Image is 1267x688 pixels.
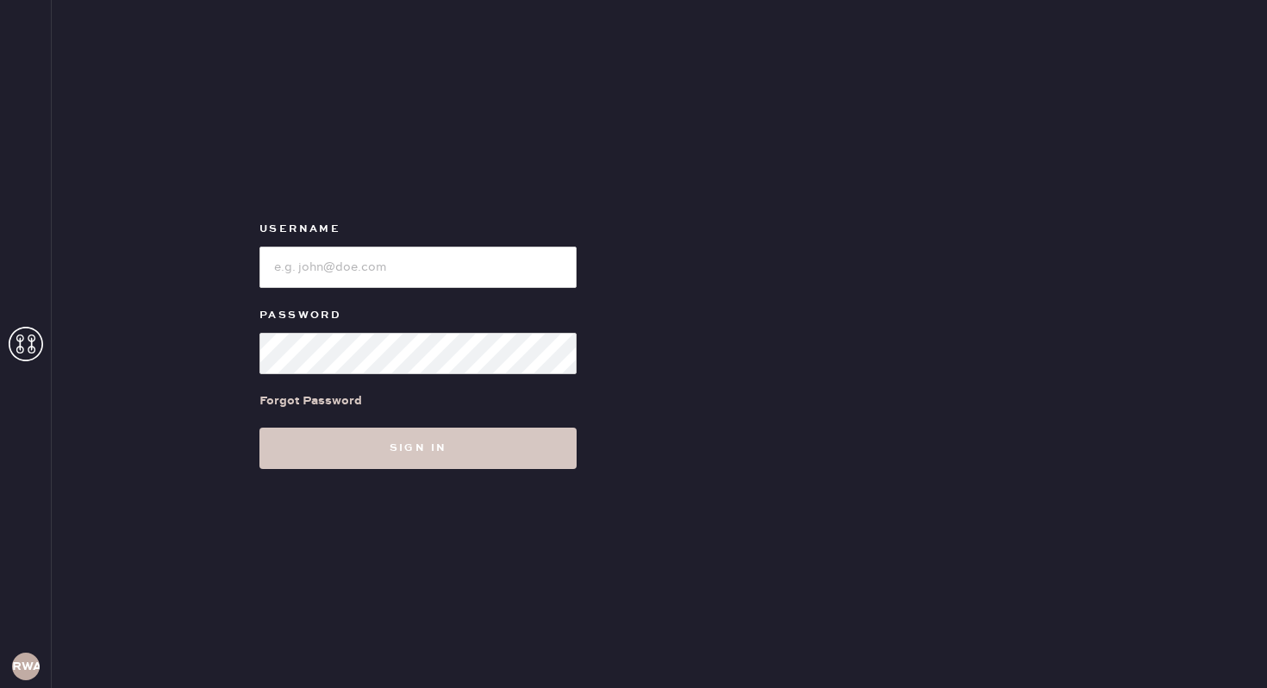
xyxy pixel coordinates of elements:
a: Forgot Password [259,374,362,428]
div: Forgot Password [259,391,362,410]
label: Password [259,305,577,326]
label: Username [259,219,577,240]
button: Sign in [259,428,577,469]
input: e.g. john@doe.com [259,247,577,288]
h3: RWA [12,660,40,672]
